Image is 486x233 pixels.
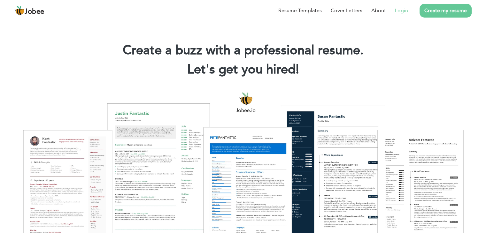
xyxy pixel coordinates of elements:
[395,7,408,14] a: Login
[14,5,44,16] a: Jobee
[25,8,44,15] span: Jobee
[371,7,386,14] a: About
[10,61,476,78] h2: Let's
[14,5,25,16] img: jobee.io
[10,42,476,59] h1: Create a buzz with a professional resume.
[420,4,472,18] a: Create my resume
[219,61,299,78] span: get you hired!
[296,61,299,78] span: |
[331,7,362,14] a: Cover Letters
[278,7,322,14] a: Resume Templates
